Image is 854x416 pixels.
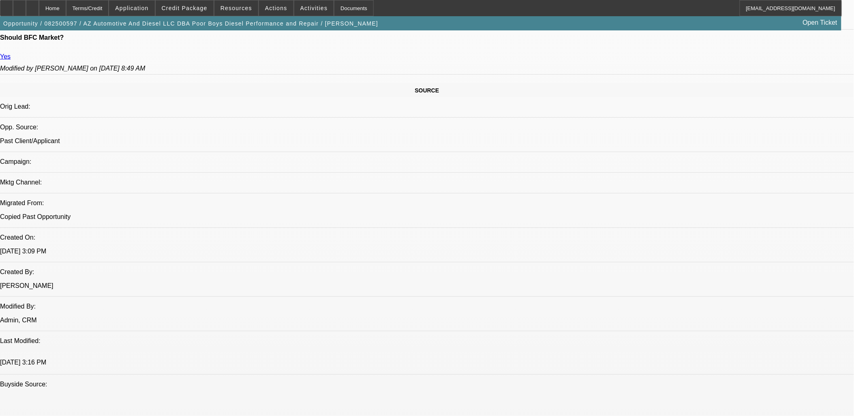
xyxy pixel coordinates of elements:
[3,20,378,27] span: Opportunity / 082500597 / AZ Automotive And Diesel LLC DBA Poor Boys Diesel Performance and Repai...
[162,5,208,11] span: Credit Package
[220,5,252,11] span: Resources
[109,0,154,16] button: Application
[115,5,148,11] span: Application
[265,5,287,11] span: Actions
[259,0,293,16] button: Actions
[294,0,334,16] button: Activities
[156,0,214,16] button: Credit Package
[300,5,328,11] span: Activities
[415,87,439,94] span: SOURCE
[214,0,258,16] button: Resources
[800,16,841,30] a: Open Ticket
